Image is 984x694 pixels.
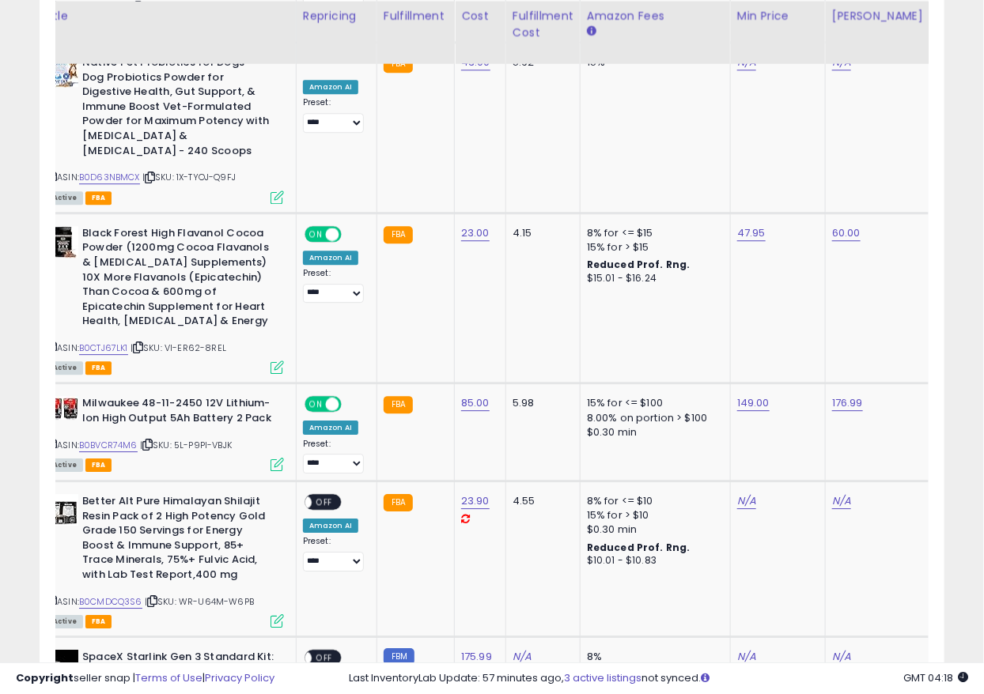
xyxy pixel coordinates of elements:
div: Preset: [303,439,365,473]
div: $15.01 - $16.24 [587,272,718,285]
b: Native Pet Probiotics for Dogs - Dog Probiotics Powder for Digestive Health, Gut Support, & Immun... [82,55,274,162]
div: Amazon AI [303,421,358,435]
div: Preset: [303,97,365,132]
span: FBA [85,458,112,472]
span: All listings currently available for purchase on Amazon [47,458,83,472]
div: 15% for > $15 [587,240,718,255]
a: 176.99 [832,395,863,411]
span: ON [306,227,326,240]
div: 8% for <= $10 [587,494,718,508]
span: | SKU: 5L-P9PI-VBJK [140,439,232,451]
div: 15% for <= $100 [587,396,718,410]
div: Title [43,7,290,24]
a: N/A [737,493,756,509]
a: B0BVCR74M6 [79,439,138,452]
small: FBA [384,226,413,243]
span: OFF [339,398,365,411]
strong: Copyright [16,670,74,685]
span: ON [306,398,326,411]
span: FBA [85,191,112,205]
div: Cost [461,7,499,24]
div: Amazon Fees [587,7,724,24]
small: FBA [384,494,413,511]
b: Reduced Prof. Rng. [587,541,691,554]
b: Better Alt Pure Himalayan Shilajit Resin Pack of 2 High Potency Gold Grade 150 Servings for Energ... [82,494,274,586]
b: Milwaukee 48-11-2450 12V Lithium-Ion High Output 5Ah Battery 2 Pack [82,396,274,429]
div: Fulfillment Cost [513,7,573,40]
span: FBA [85,615,112,628]
div: Preset: [303,268,365,303]
img: 41+hxmSeVeL._SL40_.jpg [47,226,78,258]
div: 5.98 [513,396,568,410]
div: 4.15 [513,226,568,240]
span: 2025-09-11 04:18 GMT [903,670,968,685]
a: 85.00 [461,395,490,411]
a: 23.00 [461,225,490,241]
div: Fulfillment [384,7,448,24]
div: Preset: [303,536,365,571]
div: Repricing [303,7,370,24]
b: Black Forest High Flavanol Cocoa Powder (1200mg Cocoa Flavanols & [MEDICAL_DATA] Supplements) 10X... [82,226,274,333]
div: Amazon AI [303,519,358,533]
img: 41W5ThxpLqL._SL40_.jpg [47,396,78,420]
a: Terms of Use [135,670,202,685]
img: 51PqhXRNImL._SL40_.jpg [47,55,78,87]
span: All listings currently available for purchase on Amazon [47,361,83,375]
span: OFF [312,496,337,509]
a: 23.90 [461,493,490,509]
div: [PERSON_NAME] [832,7,926,24]
div: $0.30 min [587,522,718,537]
span: FBA [85,361,112,375]
div: 8% for <= $15 [587,226,718,240]
span: | SKU: VI-ER62-8REL [131,341,226,354]
a: B0CMDCQ3S6 [79,595,142,609]
div: Amazon AI [303,251,358,265]
div: Min Price [737,7,819,24]
small: Amazon Fees. [587,24,596,38]
span: | SKU: WR-U64M-W6PB [145,595,254,608]
span: | SKU: 1X-TYOJ-Q9FJ [142,171,236,183]
div: Amazon AI [303,80,358,94]
a: B0CTJ67LK1 [79,341,128,355]
div: $0.30 min [587,425,718,439]
b: Reduced Prof. Rng. [587,258,691,271]
a: 3 active listings [564,670,641,685]
img: 41Ztx-vowrL._SL40_.jpg [47,494,78,526]
a: 47.95 [737,225,766,241]
div: seller snap | | [16,671,274,686]
div: 4.55 [513,494,568,508]
span: All listings currently available for purchase on Amazon [47,191,83,205]
a: Privacy Policy [205,670,274,685]
div: 15% for > $10 [587,508,718,522]
div: ASIN: [47,396,284,470]
div: Last InventoryLab Update: 57 minutes ago, not synced. [349,671,968,686]
div: 8.00% on portion > $100 [587,411,718,425]
span: All listings currently available for purchase on Amazon [47,615,83,628]
a: 60.00 [832,225,861,241]
a: N/A [832,493,851,509]
a: 149.00 [737,395,770,411]
small: FBA [384,396,413,413]
div: $10.01 - $10.83 [587,554,718,568]
a: B0D63NBMCX [79,171,140,184]
small: FBA [384,55,413,73]
span: OFF [339,227,365,240]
